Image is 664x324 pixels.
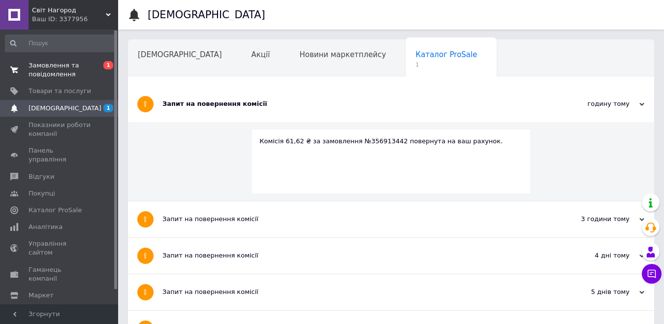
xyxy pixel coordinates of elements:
button: Чат з покупцем [642,264,662,284]
input: Пошук [5,34,116,52]
span: [DEMOGRAPHIC_DATA] [29,104,101,113]
span: Панель управління [29,146,91,164]
div: годину тому [546,99,644,108]
div: Запит на повернення комісії [162,288,546,296]
span: Відгуки [29,172,54,181]
div: 5 днів тому [546,288,644,296]
div: Комісія 61,62 ₴ за замовлення №356913442 повернута на ваш рахунок. [259,137,523,146]
span: Світ Нагород [32,6,106,15]
span: 1 [103,104,113,112]
div: Запит на повернення комісії [162,251,546,260]
span: Покупці [29,189,55,198]
span: Управління сайтом [29,239,91,257]
span: Новини маркетплейсу [299,50,386,59]
span: Маркет [29,291,54,300]
div: Запит на повернення комісії [162,99,546,108]
span: 1 [103,61,113,69]
h1: [DEMOGRAPHIC_DATA] [148,9,265,21]
span: Замовлення та повідомлення [29,61,91,79]
div: Ваш ID: 3377956 [32,15,118,24]
span: Гаманець компанії [29,265,91,283]
span: Каталог ProSale [415,50,477,59]
span: Аналітика [29,223,63,231]
span: Товари та послуги [29,87,91,96]
span: Акції [252,50,270,59]
span: [DEMOGRAPHIC_DATA] [138,50,222,59]
div: Запит на повернення комісії [162,215,546,224]
span: Каталог ProSale [29,206,82,215]
div: 4 дні тому [546,251,644,260]
div: 3 години тому [546,215,644,224]
span: Показники роботи компанії [29,121,91,138]
span: 1 [415,61,477,68]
